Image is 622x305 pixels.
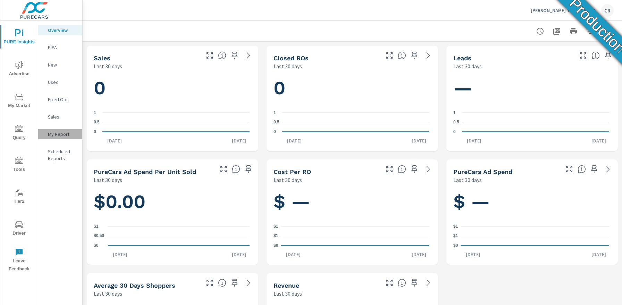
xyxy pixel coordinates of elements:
p: Last 30 days [94,176,122,184]
button: Apply Filters [583,24,597,38]
text: $1 [453,224,458,229]
text: 0 [94,129,96,134]
text: 1 [453,110,456,115]
text: $0 [274,243,278,248]
div: New [38,60,82,70]
h5: Cost per RO [274,168,311,175]
h1: 0 [274,76,431,100]
p: [DATE] [281,251,305,258]
div: CR [601,4,614,17]
span: Number of vehicles sold by the dealership over the selected date range. [Source: This data is sou... [218,51,226,60]
p: Last 30 days [274,289,302,298]
text: 0.5 [453,120,459,125]
p: [DATE] [227,137,251,144]
p: [DATE] [462,137,486,144]
button: Make Fullscreen [384,50,395,61]
p: Used [48,79,77,86]
p: [DATE] [461,251,485,258]
p: [PERSON_NAME] Test Account [531,7,596,14]
a: See more details in report [243,50,254,61]
h1: $ — [274,190,431,214]
text: $0 [94,243,99,248]
a: See more details in report [423,50,434,61]
p: PIPA [48,44,77,51]
h5: Sales [94,54,110,62]
p: My Report [48,131,77,138]
span: Save this to your personalized report [603,50,614,61]
div: Fixed Ops [38,94,82,105]
text: 0.5 [274,120,279,125]
p: [DATE] [587,137,611,144]
p: Scheduled Reports [48,148,77,162]
h1: $0.00 [94,190,251,214]
h5: Revenue [274,282,299,289]
p: Sales [48,113,77,120]
div: PIPA [38,42,82,53]
span: Number of Leads generated from PureCars Tools for the selected dealership group over the selected... [591,51,600,60]
span: Tier2 [2,189,36,206]
p: [DATE] [282,137,306,144]
p: [DATE] [108,251,132,258]
button: Print Report [566,24,580,38]
span: Leave Feedback [2,248,36,273]
button: "Export Report to PDF" [550,24,564,38]
a: See more details in report [423,277,434,288]
div: My Report [38,129,82,139]
p: Last 30 days [94,62,122,70]
p: New [48,61,77,68]
div: Used [38,77,82,87]
button: Make Fullscreen [218,164,229,175]
span: Average cost of advertising per each vehicle sold at the dealer over the selected date range. The... [232,165,240,173]
span: Save this to your personalized report [409,50,420,61]
p: Last 30 days [274,176,302,184]
div: Overview [38,25,82,35]
text: $1 [274,234,278,238]
h1: 0 [94,76,251,100]
div: nav menu [0,21,38,276]
text: 0 [274,129,276,134]
text: $0.50 [94,234,104,238]
div: Sales [38,112,82,122]
div: Scheduled Reports [38,146,82,164]
button: Make Fullscreen [384,164,395,175]
p: Overview [48,27,77,34]
h5: Closed ROs [274,54,309,62]
button: Make Fullscreen [204,277,215,288]
text: 1 [274,110,276,115]
h5: Average 30 Days Shoppers [94,282,175,289]
text: 0 [453,129,456,134]
span: Save this to your personalized report [243,164,254,175]
text: $1 [274,224,278,229]
h1: $ — [453,190,611,214]
h5: Leads [453,54,471,62]
a: See more details in report [243,277,254,288]
span: A rolling 30 day total of daily Shoppers on the dealership website, averaged over the selected da... [218,279,226,287]
span: Number of Repair Orders Closed by the selected dealership group over the selected time range. [So... [398,51,406,60]
h5: PureCars Ad Spend [453,168,512,175]
span: My Market [2,93,36,110]
span: Average cost incurred by the dealership from each Repair Order closed over the selected date rang... [398,165,406,173]
span: Tools [2,157,36,174]
span: Save this to your personalized report [409,164,420,175]
span: PURE Insights [2,29,36,46]
h1: — [453,76,611,100]
p: Last 30 days [94,289,122,298]
button: Make Fullscreen [564,164,575,175]
button: Make Fullscreen [384,277,395,288]
p: Last 30 days [274,62,302,70]
p: [DATE] [407,251,431,258]
span: Driver [2,220,36,237]
p: Last 30 days [453,62,482,70]
p: Last 30 days [453,176,482,184]
text: 1 [94,110,96,115]
a: See more details in report [603,164,614,175]
button: Select Date Range [600,24,614,38]
span: Save this to your personalized report [589,164,600,175]
p: Fixed Ops [48,96,77,103]
span: Advertise [2,61,36,78]
text: $0 [453,243,458,248]
p: [DATE] [227,251,251,258]
h5: PureCars Ad Spend Per Unit Sold [94,168,196,175]
p: [DATE] [407,137,431,144]
span: Total cost of media for all PureCars channels for the selected dealership group over the selected... [578,165,586,173]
